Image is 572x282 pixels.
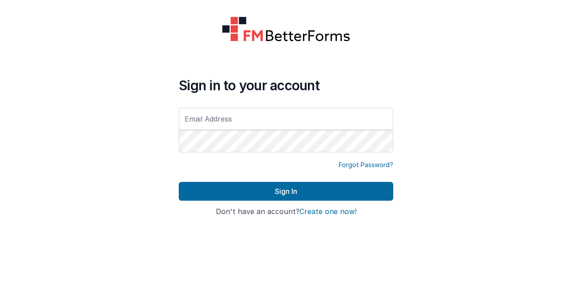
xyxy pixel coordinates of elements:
[179,182,393,201] button: Sign In
[339,160,393,169] a: Forgot Password?
[179,208,393,216] h4: Don't have an account?
[299,208,357,216] button: Create one now!
[179,77,393,93] h4: Sign in to your account
[179,108,393,130] input: Email Address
